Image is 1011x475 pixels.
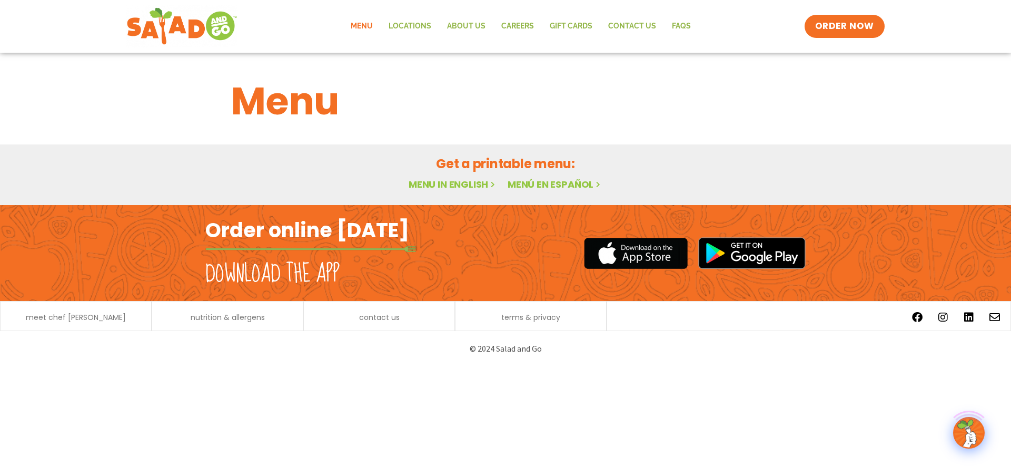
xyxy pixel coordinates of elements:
a: About Us [439,14,493,38]
span: ORDER NOW [815,20,874,33]
a: Contact Us [600,14,664,38]
h2: Get a printable menu: [231,154,780,173]
a: Careers [493,14,542,38]
p: © 2024 Salad and Go [211,342,800,356]
h1: Menu [231,73,780,130]
a: terms & privacy [501,314,560,321]
img: google_play [698,237,806,269]
a: Menú en español [508,178,602,191]
h2: Download the app [205,259,340,289]
h2: Order online [DATE] [205,217,409,243]
a: GIFT CARDS [542,14,600,38]
img: appstore [584,236,688,270]
a: nutrition & allergens [191,314,265,321]
nav: Menu [343,14,699,38]
a: Menu [343,14,381,38]
img: new-SAG-logo-768×292 [126,5,237,47]
a: contact us [359,314,400,321]
img: fork [205,246,416,252]
a: ORDER NOW [805,15,885,38]
a: Locations [381,14,439,38]
a: FAQs [664,14,699,38]
a: meet chef [PERSON_NAME] [26,314,126,321]
a: Menu in English [409,178,497,191]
